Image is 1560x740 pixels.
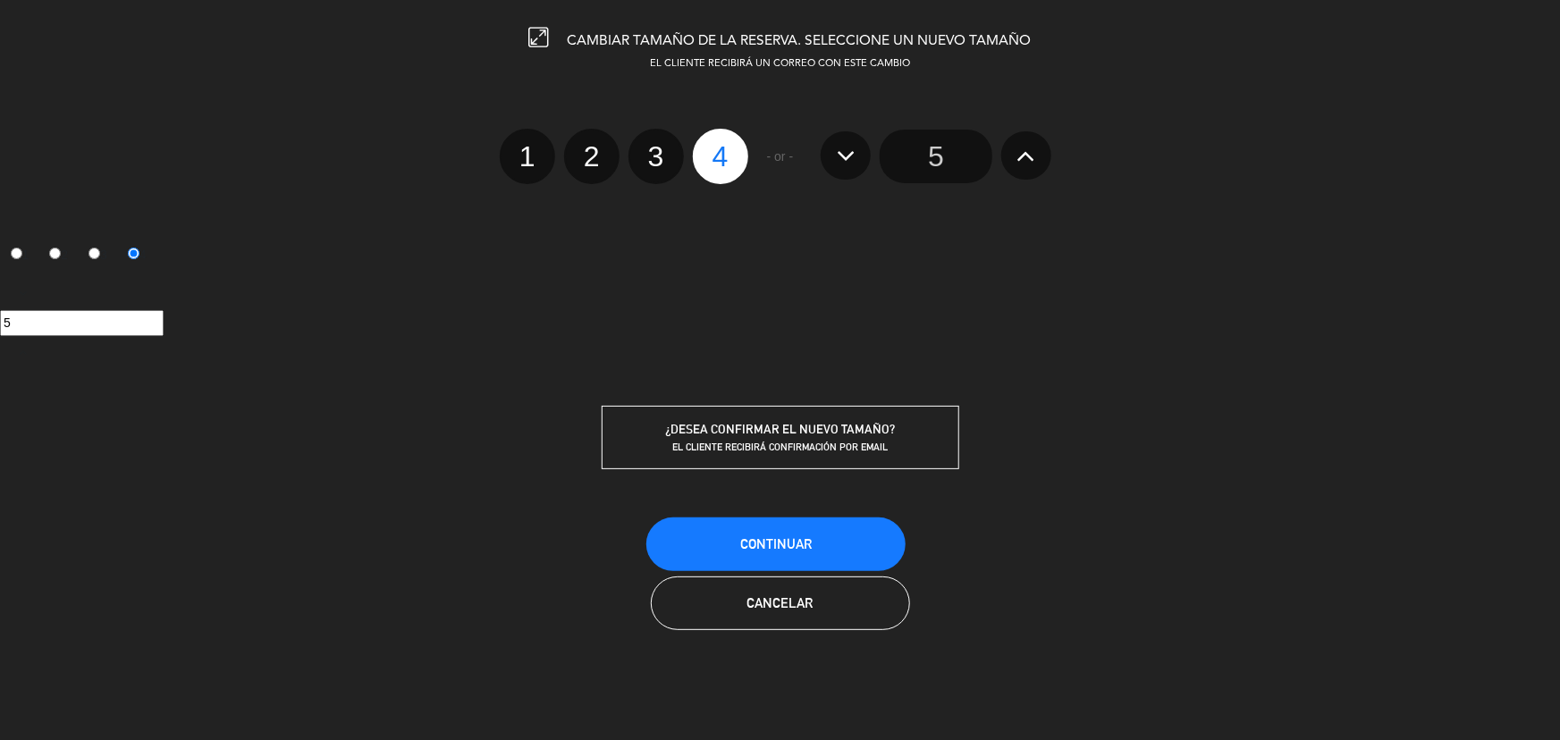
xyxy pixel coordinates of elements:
[646,517,906,571] button: Continuar
[11,248,22,259] input: 1
[117,240,156,271] label: 4
[564,129,620,184] label: 2
[568,34,1032,48] span: CAMBIAR TAMAÑO DE LA RESERVA. SELECCIONE UN NUEVO TAMAÑO
[672,441,888,453] span: EL CLIENTE RECIBIRÁ CONFIRMACIÓN POR EMAIL
[128,248,139,259] input: 4
[740,536,812,551] span: Continuar
[500,129,555,184] label: 1
[39,240,79,271] label: 2
[747,595,814,610] span: Cancelar
[49,248,61,259] input: 2
[665,422,895,436] span: ¿DESEA CONFIRMAR EL NUEVO TAMAÑO?
[79,240,118,271] label: 3
[89,248,100,259] input: 3
[693,129,748,184] label: 4
[767,147,794,167] span: - or -
[650,59,910,69] span: EL CLIENTE RECIBIRÁ UN CORREO CON ESTE CAMBIO
[628,129,684,184] label: 3
[651,576,910,630] button: Cancelar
